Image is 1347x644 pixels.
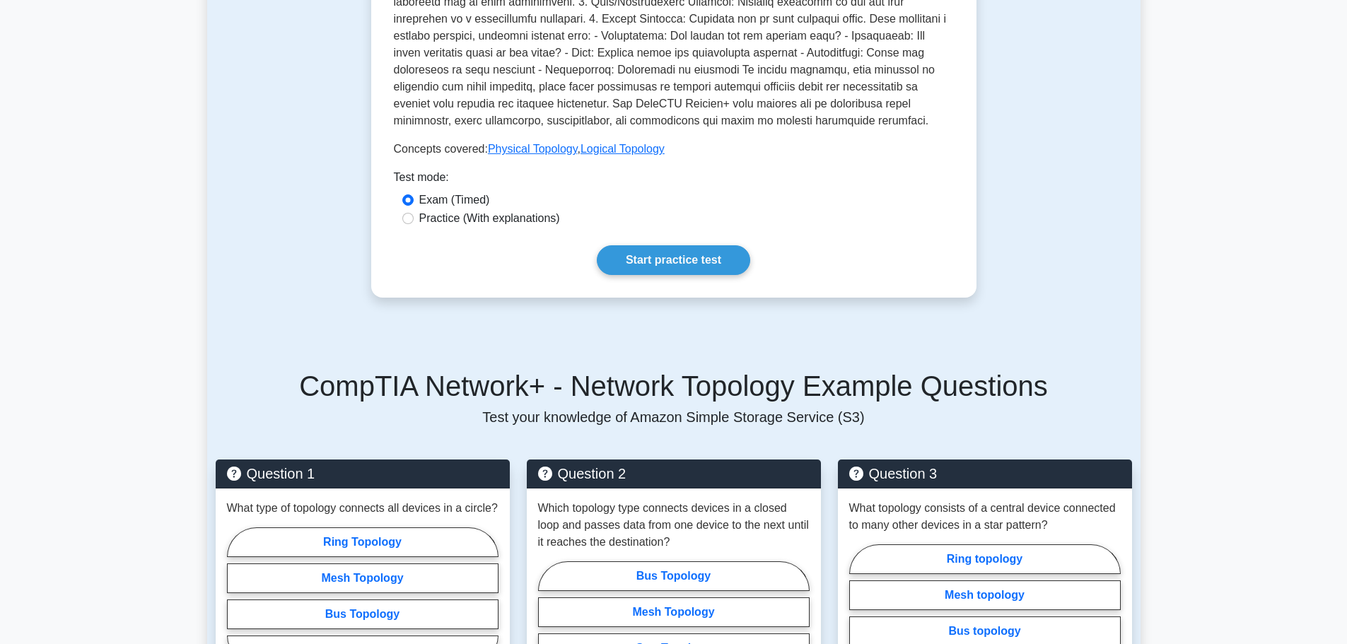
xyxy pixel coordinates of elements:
a: Physical Topology [488,143,578,155]
label: Bus Topology [227,599,498,629]
label: Mesh topology [849,580,1121,610]
p: What type of topology connects all devices in a circle? [227,500,498,517]
h5: Question 1 [227,465,498,482]
div: Test mode: [394,169,954,192]
p: Test your knowledge of Amazon Simple Storage Service (S3) [216,409,1132,426]
label: Mesh Topology [538,597,810,627]
p: What topology consists of a central device connected to many other devices in a star pattern? [849,500,1121,534]
h5: Question 3 [849,465,1121,482]
a: Start practice test [597,245,750,275]
label: Ring topology [849,544,1121,574]
h5: CompTIA Network+ - Network Topology Example Questions [216,369,1132,403]
a: Logical Topology [581,143,665,155]
p: Concepts covered: , [394,141,665,158]
label: Bus Topology [538,561,810,591]
label: Ring Topology [227,527,498,557]
label: Exam (Timed) [419,192,490,209]
p: Which topology type connects devices in a closed loop and passes data from one device to the next... [538,500,810,551]
label: Mesh Topology [227,563,498,593]
h5: Question 2 [538,465,810,482]
label: Practice (With explanations) [419,210,560,227]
